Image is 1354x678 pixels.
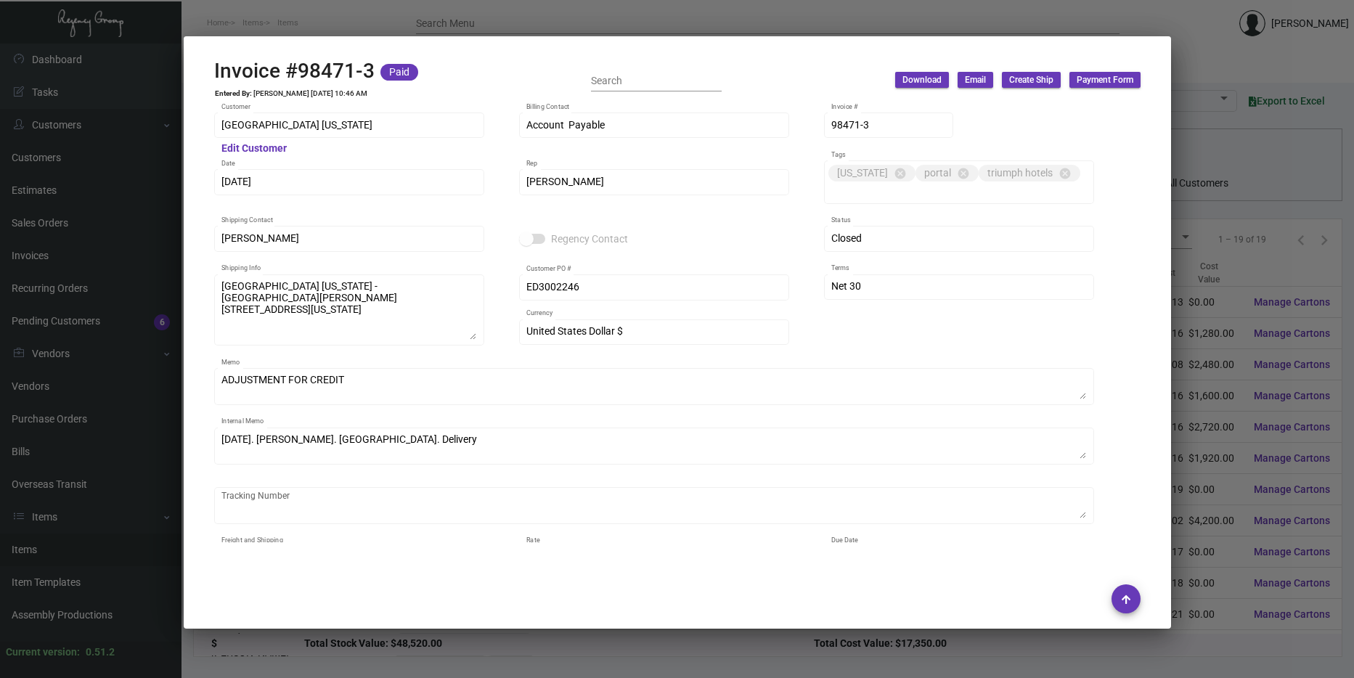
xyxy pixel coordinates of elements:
span: Regency Contact [551,230,628,248]
button: Email [958,72,993,88]
span: Download [902,74,942,86]
div: Current version: [6,645,80,660]
mat-hint: Edit Customer [221,143,287,155]
mat-chip: portal [915,165,979,181]
span: Closed [831,232,862,244]
mat-icon: cancel [894,167,907,180]
button: Payment Form [1069,72,1141,88]
mat-chip: Paid [380,64,418,81]
div: 0.51.2 [86,645,115,660]
td: Entered By: [214,89,253,98]
button: Create Ship [1002,72,1061,88]
span: Payment Form [1077,74,1133,86]
mat-icon: cancel [1059,167,1072,180]
mat-chip: [US_STATE] [828,165,915,181]
span: Create Ship [1009,74,1053,86]
h2: Invoice #98471-3 [214,59,375,83]
td: [PERSON_NAME] [DATE] 10:46 AM [253,89,368,98]
button: Download [895,72,949,88]
mat-chip: triumph hotels [979,165,1080,181]
span: Email [965,74,986,86]
mat-icon: cancel [957,167,970,180]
